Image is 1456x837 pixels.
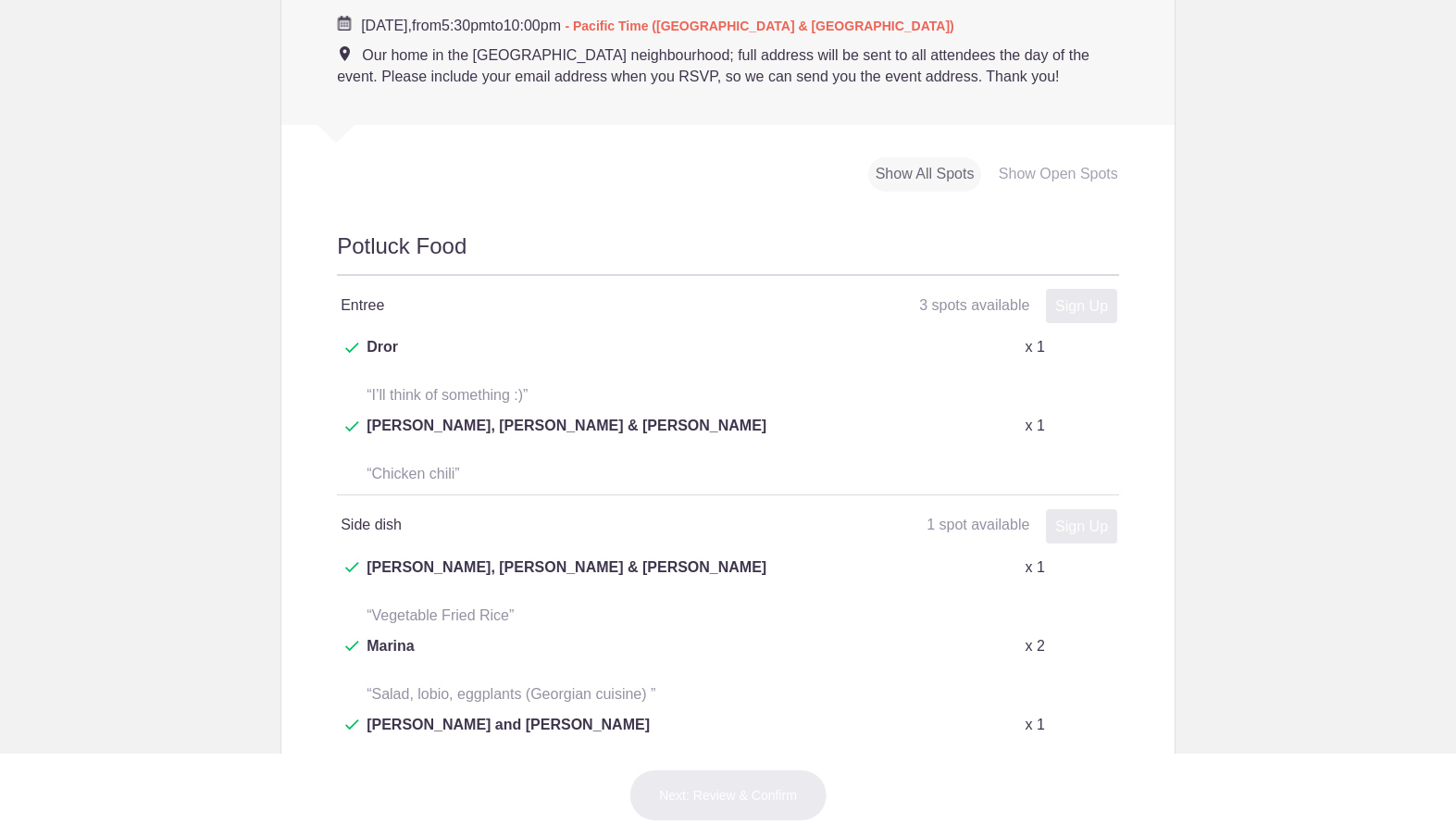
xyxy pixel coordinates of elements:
p: x 2 [1025,635,1044,657]
span: - Pacific Time ([GEOGRAPHIC_DATA] & [GEOGRAPHIC_DATA]) [565,19,953,33]
p: x 1 [1025,714,1044,736]
img: Check dark green [345,562,359,573]
img: Check dark green [345,343,359,354]
div: Show Open Spots [991,157,1126,192]
p: x 1 [1025,336,1044,358]
div: Show All Spots [868,157,982,192]
span: Marina [367,635,415,680]
span: [PERSON_NAME], [PERSON_NAME] & [PERSON_NAME] [367,556,766,601]
img: Check dark green [345,719,359,731]
span: “Vegetable Fried Rice” [367,607,514,623]
h4: Side dish [341,514,728,536]
img: Check dark green [345,641,359,652]
button: Next: Review & Confirm [628,769,828,821]
span: “I’ll think of something :)” [367,387,528,403]
p: x 1 [1025,556,1044,579]
span: 10:00pm [504,18,561,33]
img: Event location [340,46,350,61]
span: [PERSON_NAME] and [PERSON_NAME] [367,714,650,758]
span: Our home in the [GEOGRAPHIC_DATA] neighbourhood; full address will be sent to all attendees the d... [337,47,1089,84]
span: Dror [367,336,398,381]
span: 3 spots available [919,297,1029,313]
img: Check dark green [345,421,359,432]
h4: Entree [341,294,728,317]
span: 5:30pm [442,18,491,33]
span: “Chicken chili” [367,466,459,481]
p: x 1 [1025,415,1044,437]
h2: Potluck Food [337,231,1119,276]
span: “Salad, lobio, eggplants (Georgian cuisine) ” [367,686,655,702]
span: [DATE], [361,18,412,33]
img: Cal purple [337,16,352,31]
span: from to [361,18,954,33]
span: [PERSON_NAME], [PERSON_NAME] & [PERSON_NAME] [367,415,766,459]
span: 1 spot available [927,517,1029,532]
